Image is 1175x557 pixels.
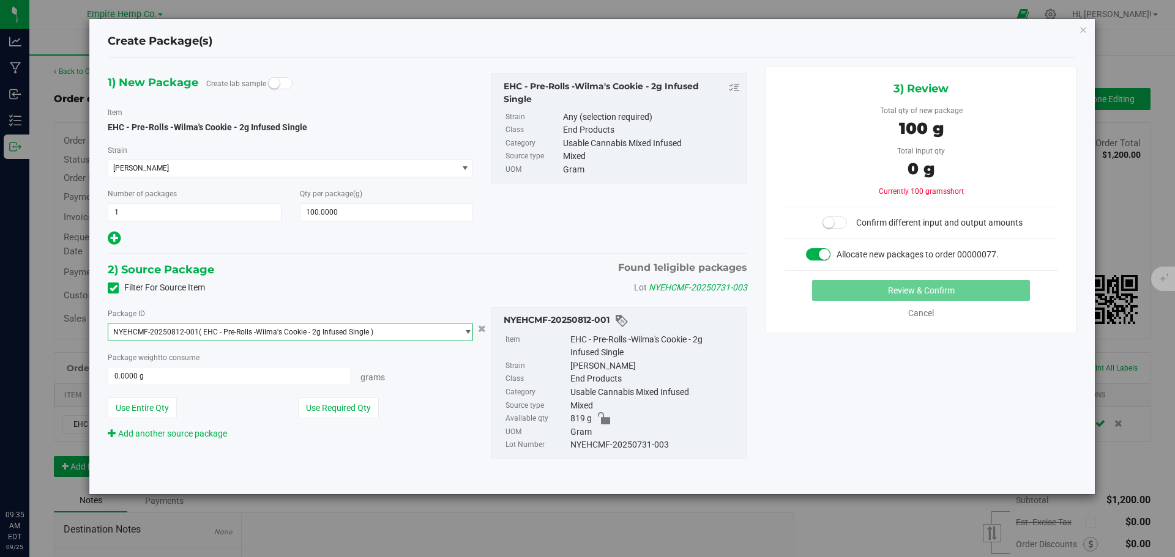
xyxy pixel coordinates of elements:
label: UOM [505,426,568,439]
label: Source type [505,150,561,163]
div: NYEHCMF-20250731-003 [570,438,740,452]
span: Total qty of new package [880,106,963,115]
span: ( EHC - Pre-Rolls -Wilma's Cookie - 2g Infused Single ) [199,328,373,336]
div: Any (selection required) [563,111,740,124]
div: NYEHCMF-20250812-001 [504,314,740,328]
input: 0.0000 g [108,367,351,385]
span: NYEHCMF-20250812-001 [113,328,199,336]
span: Lot [634,282,647,292]
label: Strain [505,111,561,124]
span: Found eligible packages [618,260,747,275]
label: Filter For Source Item [108,281,205,294]
button: Review & Confirm [812,280,1030,301]
span: Add new output [108,235,121,245]
span: Number of packages [108,190,177,198]
label: Create lab sample [206,75,266,93]
span: Package to consume [108,353,200,362]
div: End Products [570,372,740,386]
div: [PERSON_NAME] [570,360,740,373]
span: Confirm different input and output amounts [856,218,1023,227]
label: Category [505,137,561,150]
span: 100 g [899,119,944,138]
a: Add another source package [108,429,227,438]
a: Cancel [908,308,934,318]
span: Grams [360,372,385,382]
span: 1) New Package [108,73,198,92]
span: Qty per package [300,190,362,198]
span: select [457,160,472,177]
label: Strain [505,360,568,373]
span: Package ID [108,309,145,318]
span: 1 [654,262,657,273]
label: Class [505,124,561,137]
label: Source type [505,399,568,413]
input: 1 [108,204,281,221]
span: Currently 100 grams [879,187,964,196]
label: UOM [505,163,561,177]
div: Usable Cannabis Mixed Infused [570,386,740,399]
label: Strain [108,145,127,156]
label: Item [505,333,568,360]
span: Allocate new packages to order 00000077. [837,249,999,259]
span: weight [138,353,160,362]
button: Use Entire Qty [108,397,177,418]
label: Available qty [505,412,568,426]
button: Cancel button [474,320,490,338]
span: select [457,323,472,341]
label: Item [108,107,122,118]
div: EHC - Pre-Rolls -Wilma's Cookie - 2g Infused Single [570,333,740,360]
button: Use Required Qty [298,397,379,418]
h4: Create Package(s) [108,34,212,50]
span: EHC - Pre-Rolls -Wilma's Cookie - 2g Infused Single [108,122,307,132]
div: Mixed [570,399,740,413]
span: Total input qty [897,147,945,155]
div: Gram [563,163,740,177]
iframe: Resource center unread badge [36,457,51,472]
div: Gram [570,426,740,439]
label: Category [505,386,568,399]
div: EHC - Pre-Rolls -Wilma's Cookie - 2g Infused Single [504,80,740,106]
div: End Products [563,124,740,137]
input: 100.0000 [300,204,473,221]
span: 0 g [908,159,934,179]
span: 2) Source Package [108,260,214,279]
span: NYEHCMF-20250731-003 [649,282,747,292]
span: 819 g [570,412,592,426]
label: Lot Number [505,438,568,452]
span: (g) [353,190,362,198]
span: 3) Review [893,79,949,98]
span: short [947,187,964,196]
iframe: Resource center [12,459,49,496]
label: Class [505,372,568,386]
div: Mixed [563,150,740,163]
div: Usable Cannabis Mixed Infused [563,137,740,150]
span: [PERSON_NAME] [113,164,439,172]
